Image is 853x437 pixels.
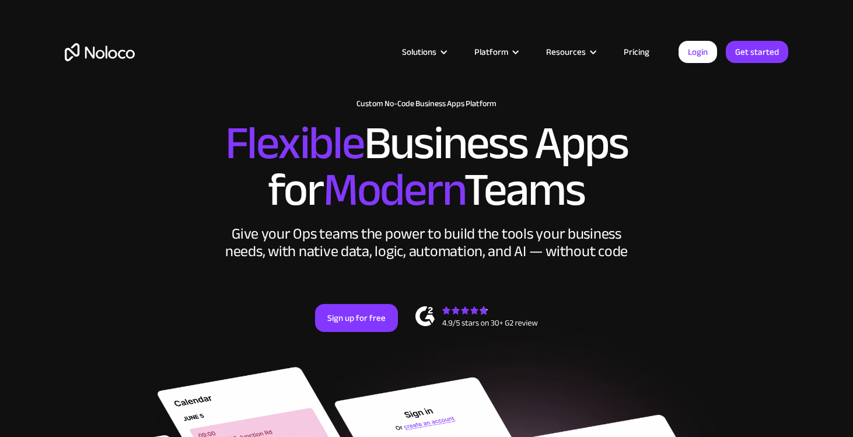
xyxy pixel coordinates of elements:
div: Resources [532,44,609,60]
a: Login [679,41,717,63]
div: Solutions [387,44,460,60]
div: Give your Ops teams the power to build the tools your business needs, with native data, logic, au... [222,225,631,260]
a: Pricing [609,44,664,60]
h2: Business Apps for Teams [65,120,788,214]
div: Platform [460,44,532,60]
span: Modern [323,146,464,233]
a: Get started [726,41,788,63]
div: Platform [474,44,508,60]
a: home [65,43,135,61]
span: Flexible [225,100,364,187]
div: Resources [546,44,586,60]
a: Sign up for free [315,304,398,332]
div: Solutions [402,44,436,60]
